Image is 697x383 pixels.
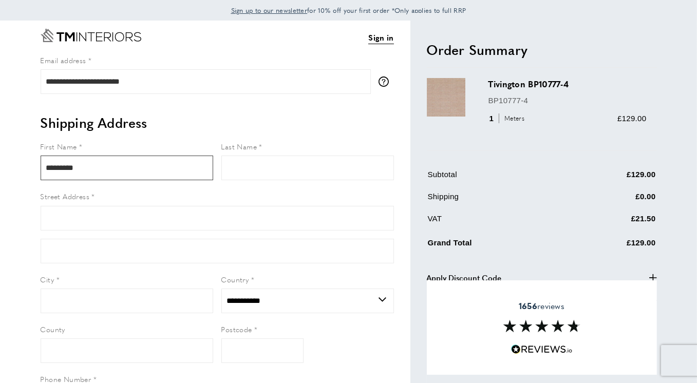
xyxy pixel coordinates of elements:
[617,114,646,123] span: £129.00
[519,301,564,311] span: reviews
[41,141,77,151] span: First Name
[41,55,86,65] span: Email address
[566,190,656,210] td: £0.00
[428,168,566,188] td: Subtotal
[379,76,394,87] button: More information
[231,6,466,15] span: for 10% off your first order *Only applies to full RRP
[488,78,647,90] h3: Tivington BP10777-4
[566,168,656,188] td: £129.00
[427,41,657,59] h2: Order Summary
[488,112,528,125] div: 1
[41,324,65,334] span: County
[488,94,647,107] p: BP10777-4
[428,213,566,233] td: VAT
[428,190,566,210] td: Shipping
[503,320,580,332] img: Reviews section
[231,6,308,15] span: Sign up to our newsletter
[511,344,573,354] img: Reviews.io 5 stars
[221,324,252,334] span: Postcode
[427,78,465,117] img: Tivington BP10777-4
[41,191,90,201] span: Street Address
[41,113,394,132] h2: Shipping Address
[221,274,249,284] span: Country
[427,272,502,284] span: Apply Discount Code
[41,274,54,284] span: City
[41,29,141,42] a: Go to Home page
[566,235,656,257] td: £129.00
[428,235,566,257] td: Grand Total
[499,113,527,123] span: Meters
[368,31,393,44] a: Sign in
[221,141,257,151] span: Last Name
[519,300,537,312] strong: 1656
[566,213,656,233] td: £21.50
[231,5,308,15] a: Sign up to our newsletter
